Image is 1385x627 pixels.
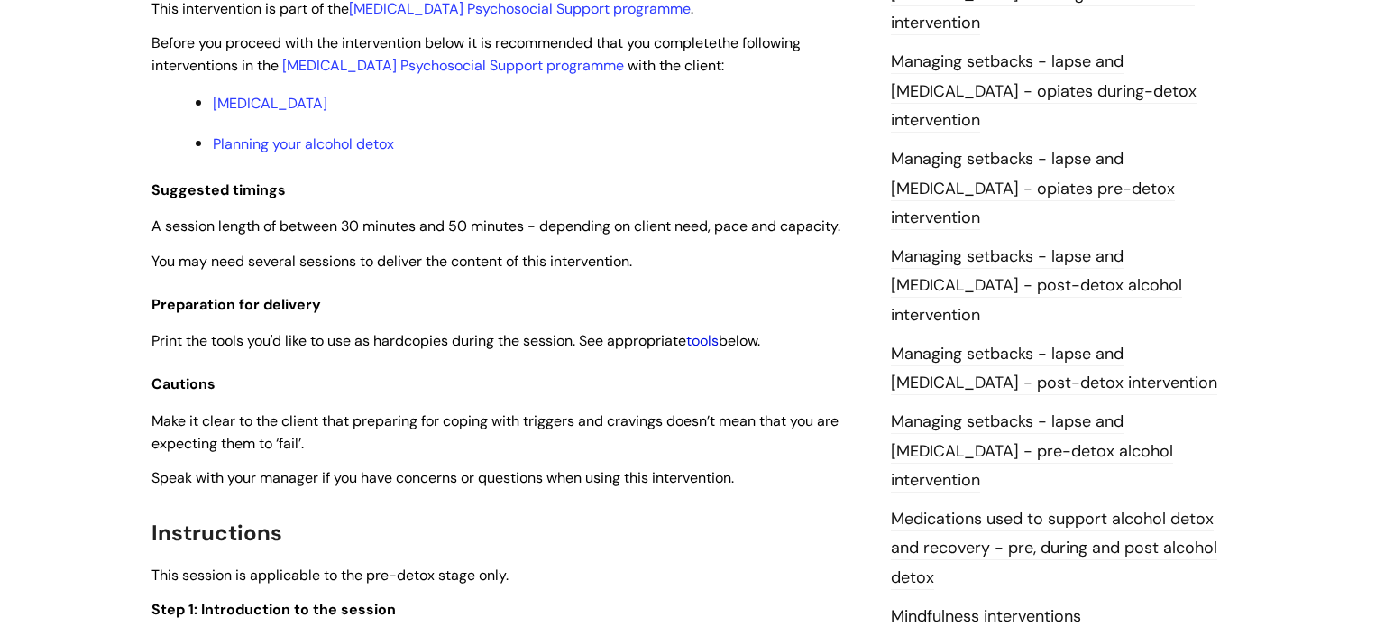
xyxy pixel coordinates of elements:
[151,519,282,547] span: Instructions
[891,410,1173,493] a: Managing setbacks - lapse and [MEDICAL_DATA] - pre-detox alcohol intervention
[151,331,760,350] span: Print the tools you'd like to use as hardcopies during the session. See appropriate below.
[213,94,327,113] a: [MEDICAL_DATA]
[891,148,1175,230] a: Managing setbacks - lapse and [MEDICAL_DATA] - opiates pre-detox intervention
[151,33,801,75] span: the following interventions in the with the client:
[151,566,509,585] span: This session is applicable to the pre-detox stage only.
[151,411,839,453] span: Make it clear to the client that preparing for coping with triggers and cravings doesn’t mean tha...
[282,56,624,75] a: [MEDICAL_DATA] Psychosocial Support programme
[151,252,632,271] span: You may need several sessions to deliver the content of this intervention.
[151,295,321,314] span: Preparation for delivery
[151,33,717,52] span: Before you proceed with the intervention below it is recommended that you complete
[151,374,216,393] span: Cautions
[151,600,396,619] span: Step 1: Introduction to the session
[151,180,286,199] span: Suggested timings
[151,217,840,235] span: A session length of between 30 minutes and 50 minutes - depending on client need, pace and capacity.
[891,343,1217,395] a: Managing setbacks - lapse and [MEDICAL_DATA] - post-detox intervention
[891,245,1182,327] a: Managing setbacks - lapse and [MEDICAL_DATA] - post-detox alcohol intervention
[151,468,734,487] span: Speak with your manager if you have concerns or questions when using this intervention.
[891,508,1217,590] a: Medications used to support alcohol detox and recovery - pre, during and post alcohol detox
[213,134,394,153] a: Planning your alcohol detox
[686,331,719,350] a: tools
[891,51,1197,133] a: Managing setbacks - lapse and [MEDICAL_DATA] - opiates during-detox intervention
